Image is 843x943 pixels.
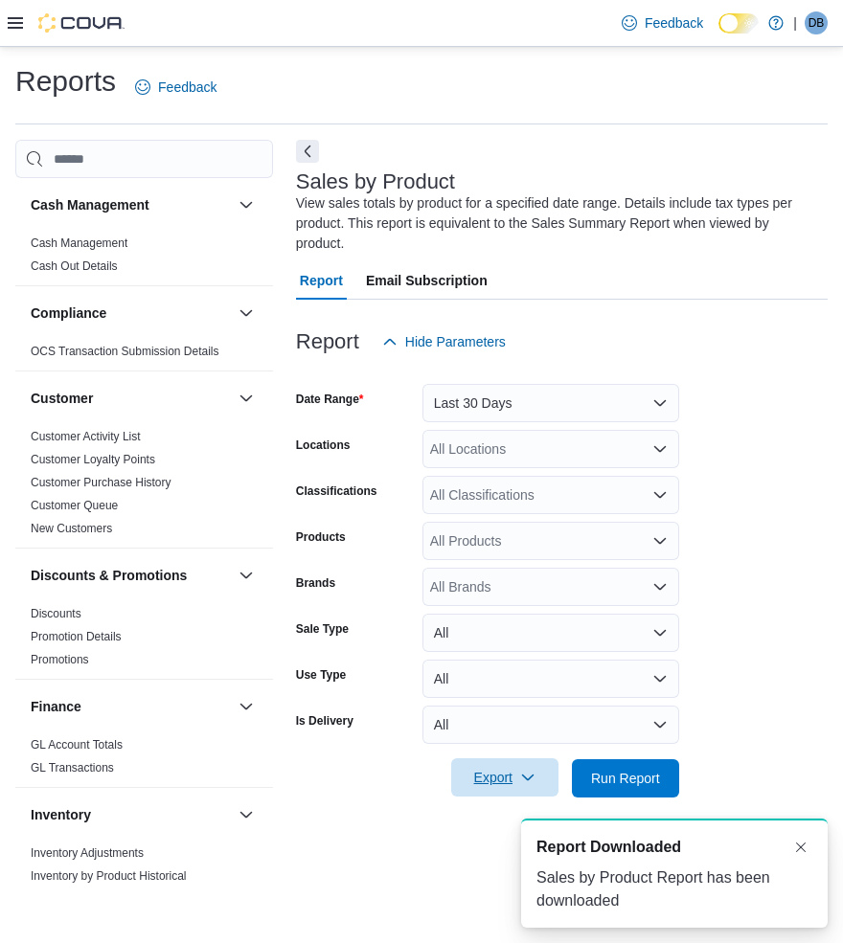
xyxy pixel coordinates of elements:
button: Compliance [235,302,258,325]
button: All [422,706,679,744]
button: Open list of options [652,441,668,457]
span: GL Account Totals [31,737,123,752]
label: Date Range [296,392,364,407]
span: Promotion Details [31,629,122,644]
button: Discounts & Promotions [31,566,231,585]
span: Promotions [31,652,89,667]
h3: Discounts & Promotions [31,566,187,585]
a: Cash Out Details [31,259,118,273]
h3: Compliance [31,303,106,323]
span: Customer Queue [31,498,118,513]
button: Compliance [31,303,231,323]
span: Report [300,261,343,300]
span: Discounts [31,606,81,621]
button: Customer [31,389,231,408]
h3: Finance [31,697,81,716]
a: Feedback [614,4,711,42]
a: Promotions [31,653,89,666]
div: Sales by Product Report has been downloaded [536,866,812,912]
div: Notification [536,836,812,859]
h3: Report [296,330,359,353]
span: Feedback [645,13,703,33]
a: Promotion Details [31,630,122,643]
div: Dylan Bruck [805,11,828,34]
p: | [793,11,797,34]
span: Customer Activity List [31,429,141,444]
button: Last 30 Days [422,384,679,422]
button: Export [451,758,558,797]
h3: Sales by Product [296,170,455,193]
span: Cash Management [31,236,127,251]
a: Customer Queue [31,499,118,512]
h1: Reports [15,62,116,101]
span: Inventory Adjustments [31,845,144,861]
button: Dismiss toast [789,836,812,859]
input: Dark Mode [718,13,759,34]
label: Locations [296,438,351,453]
a: Cash Management [31,236,127,250]
button: Open list of options [652,579,668,595]
h3: Cash Management [31,195,149,214]
label: Use Type [296,667,346,683]
div: Discounts & Promotions [15,602,273,679]
a: New Customers [31,522,112,535]
a: Discounts [31,607,81,620]
button: Finance [31,697,231,716]
span: Cash Out Details [31,258,118,274]
a: Feedback [127,68,224,106]
span: Run Report [591,769,660,788]
button: Customer [235,387,258,410]
a: Customer Purchase History [31,476,171,489]
h3: Inventory [31,805,91,824]
label: Products [296,529,346,545]
a: OCS Transaction Submission Details [31,345,219,358]
button: Cash Management [31,195,231,214]
span: Email Subscription [366,261,488,300]
a: Inventory Adjustments [31,846,144,860]
div: Compliance [15,340,273,370]
button: Inventory [31,805,231,824]
span: Feedback [158,78,216,97]
button: Inventory [235,803,258,826]
button: Next [296,140,319,163]
button: All [422,614,679,652]
a: Inventory by Product Historical [31,869,187,883]
span: DB [809,11,825,34]
span: Report Downloaded [536,836,681,859]
div: Cash Management [15,232,273,285]
a: GL Transactions [31,761,114,775]
button: All [422,660,679,698]
label: Sale Type [296,621,349,637]
img: Cova [38,13,125,33]
span: Customer Loyalty Points [31,452,155,467]
span: New Customers [31,521,112,536]
a: Customer Activity List [31,430,141,443]
button: Open list of options [652,487,668,503]
span: Customer Purchase History [31,475,171,490]
button: Open list of options [652,533,668,549]
button: Hide Parameters [375,323,513,361]
label: Classifications [296,483,377,499]
div: Customer [15,425,273,548]
span: OCS Transaction Submission Details [31,344,219,359]
button: Run Report [572,759,679,797]
div: Finance [15,733,273,787]
span: Export [463,758,547,797]
a: Customer Loyalty Points [31,453,155,466]
label: Brands [296,575,335,591]
div: View sales totals by product for a specified date range. Details include tax types per product. T... [296,193,818,254]
a: GL Account Totals [31,738,123,752]
span: Inventory by Product Historical [31,868,187,884]
label: Is Delivery [296,713,353,729]
span: Hide Parameters [405,332,506,351]
button: Cash Management [235,193,258,216]
span: GL Transactions [31,760,114,775]
button: Discounts & Promotions [235,564,258,587]
h3: Customer [31,389,93,408]
button: Finance [235,695,258,718]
